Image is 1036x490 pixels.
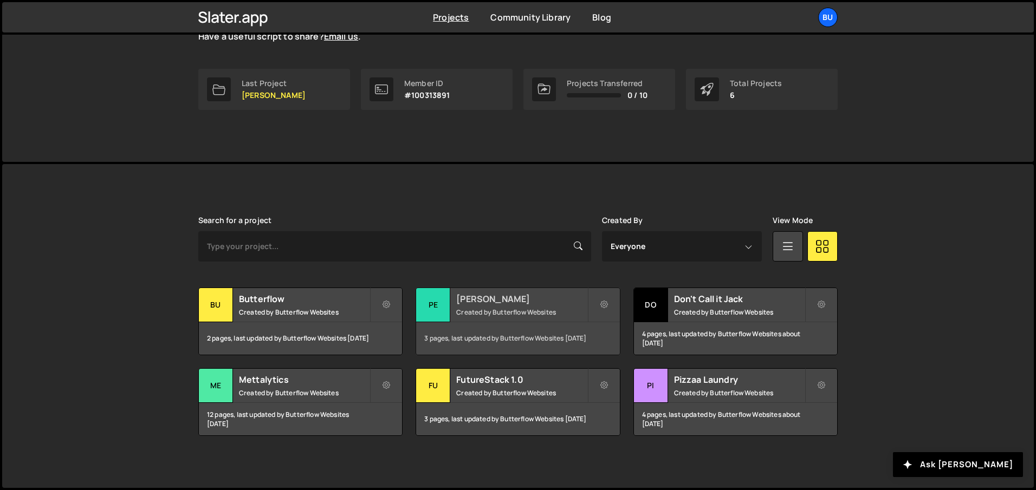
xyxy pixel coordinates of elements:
[818,8,838,27] a: Bu
[456,388,587,397] small: Created by Butterflow Websites
[416,288,450,322] div: Pe
[416,322,619,355] div: 3 pages, last updated by Butterflow Websites [DATE]
[674,374,805,386] h2: Pizzaa Laundry
[456,293,587,305] h2: [PERSON_NAME]
[416,288,620,355] a: Pe [PERSON_NAME] Created by Butterflow Websites 3 pages, last updated by Butterflow Websites [DATE]
[239,388,370,397] small: Created by Butterflow Websites
[242,91,306,100] p: [PERSON_NAME]
[433,11,469,23] a: Projects
[592,11,611,23] a: Blog
[198,288,403,355] a: Bu Butterflow Created by Butterflow Websites 2 pages, last updated by Butterflow Websites [DATE]
[674,293,805,305] h2: Don't Call it Jack
[416,369,450,403] div: Fu
[602,216,643,225] label: Created By
[730,79,782,88] div: Total Projects
[633,288,838,355] a: Do Don't Call it Jack Created by Butterflow Websites 4 pages, last updated by Butterflow Websites...
[324,30,358,42] a: Email us
[416,403,619,435] div: 3 pages, last updated by Butterflow Websites [DATE]
[198,216,271,225] label: Search for a project
[242,79,306,88] div: Last Project
[674,388,805,397] small: Created by Butterflow Websites
[198,368,403,436] a: Me Mettalytics Created by Butterflow Websites 12 pages, last updated by Butterflow Websites [DATE]
[634,288,668,322] div: Do
[456,308,587,317] small: Created by Butterflow Websites
[199,322,402,355] div: 2 pages, last updated by Butterflow Websites [DATE]
[634,322,837,355] div: 4 pages, last updated by Butterflow Websites about [DATE]
[490,11,571,23] a: Community Library
[239,374,370,386] h2: Mettalytics
[456,374,587,386] h2: FutureStack 1.0
[773,216,813,225] label: View Mode
[239,308,370,317] small: Created by Butterflow Websites
[199,403,402,435] div: 12 pages, last updated by Butterflow Websites [DATE]
[567,79,647,88] div: Projects Transferred
[674,308,805,317] small: Created by Butterflow Websites
[627,91,647,100] span: 0 / 10
[198,69,350,110] a: Last Project [PERSON_NAME]
[404,79,450,88] div: Member ID
[634,369,668,403] div: Pi
[633,368,838,436] a: Pi Pizzaa Laundry Created by Butterflow Websites 4 pages, last updated by Butterflow Websites abo...
[634,403,837,435] div: 4 pages, last updated by Butterflow Websites about [DATE]
[416,368,620,436] a: Fu FutureStack 1.0 Created by Butterflow Websites 3 pages, last updated by Butterflow Websites [D...
[199,369,233,403] div: Me
[730,91,782,100] p: 6
[199,288,233,322] div: Bu
[239,293,370,305] h2: Butterflow
[893,452,1023,477] button: Ask [PERSON_NAME]
[404,91,450,100] p: #100313891
[198,231,591,262] input: Type your project...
